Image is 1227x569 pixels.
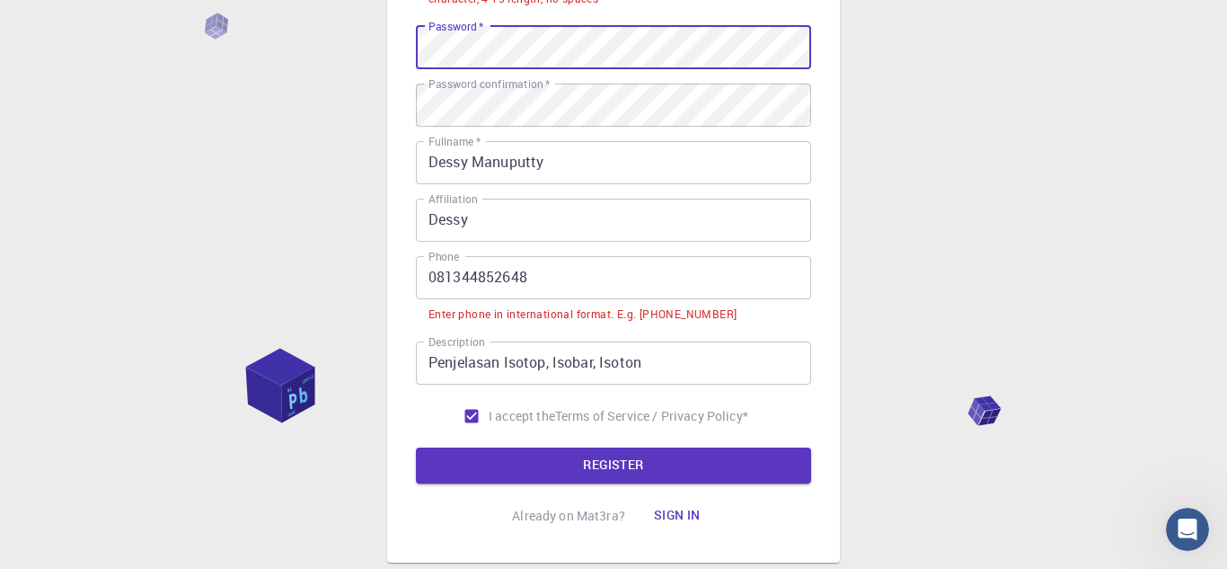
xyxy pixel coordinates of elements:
span: I accept the [489,407,555,425]
label: Password [428,19,483,34]
p: Terms of Service / Privacy Policy * [555,407,748,425]
p: Already on Mat3ra? [512,507,625,525]
label: Password confirmation [428,76,550,92]
button: REGISTER [416,448,811,484]
label: Phone [428,249,459,264]
label: Fullname [428,134,481,149]
button: Sign in [640,498,715,534]
a: Terms of Service / Privacy Policy* [555,407,748,425]
label: Affiliation [428,191,477,207]
label: Description [428,334,485,350]
iframe: Intercom live chat [1166,508,1209,551]
div: Enter phone in international format. E.g. [PHONE_NUMBER] [428,306,737,324]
